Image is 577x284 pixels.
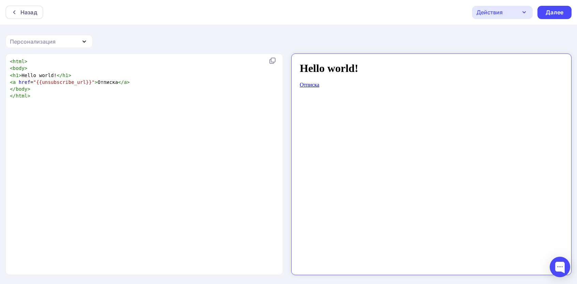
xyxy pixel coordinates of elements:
span: body [16,86,27,92]
span: body [13,65,25,71]
span: html [16,93,27,99]
span: a [13,79,16,85]
span: h1 [62,73,68,78]
a: Отписка [3,23,22,28]
span: < [10,73,13,78]
span: Hello world! [10,73,71,78]
div: Персонализация [10,38,56,46]
span: > [127,79,130,85]
span: < [10,59,13,64]
span: </ [10,93,16,99]
span: > [27,93,30,99]
span: > [27,86,30,92]
span: = Отписка [10,79,130,85]
span: < [10,79,13,85]
span: a [124,79,127,85]
span: > [25,59,28,64]
span: > [19,73,22,78]
span: "{{unsubscribe_url}}" [33,79,95,85]
span: < [10,65,13,71]
button: Действия [472,6,533,19]
span: </ [10,86,16,92]
span: h1 [13,73,19,78]
span: > [25,65,28,71]
div: Действия [476,8,503,16]
span: > [68,73,71,78]
div: Далее [546,9,563,16]
span: href [19,79,30,85]
span: > [95,79,98,85]
span: html [13,59,25,64]
div: Назад [20,8,37,16]
h1: Hello world! [3,3,266,15]
span: </ [118,79,124,85]
span: </ [57,73,62,78]
button: Персонализация [5,35,93,48]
